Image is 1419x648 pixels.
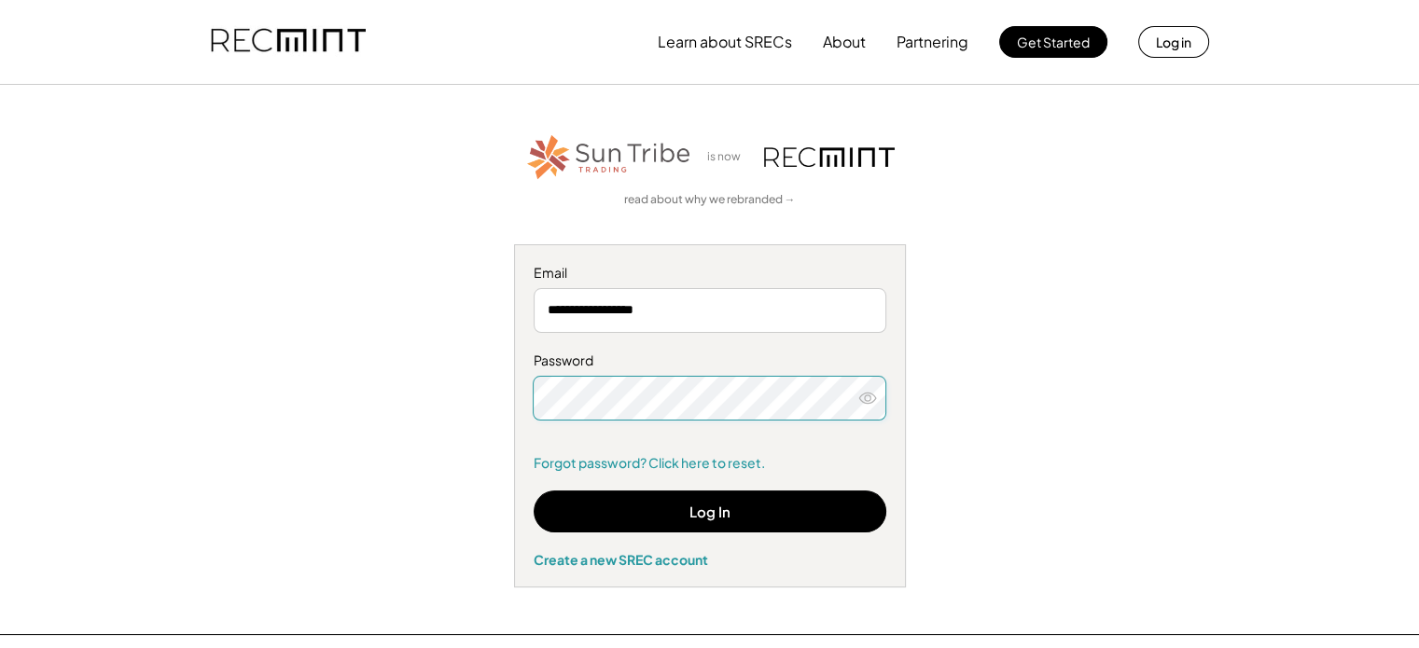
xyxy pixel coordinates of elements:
button: Log in [1138,26,1209,58]
a: Forgot password? Click here to reset. [534,454,886,473]
div: is now [703,149,755,165]
button: Partnering [897,23,968,61]
img: recmint-logotype%403x.png [764,147,895,167]
div: Create a new SREC account [534,551,886,568]
div: Email [534,264,886,283]
img: STT_Horizontal_Logo%2B-%2BColor.png [525,131,693,183]
div: Password [534,352,886,370]
a: read about why we rebranded → [624,192,796,208]
button: Get Started [999,26,1107,58]
button: About [823,23,866,61]
button: Log In [534,490,886,532]
button: Learn about SRECs [658,23,792,61]
img: recmint-logotype%403x.png [211,10,366,74]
